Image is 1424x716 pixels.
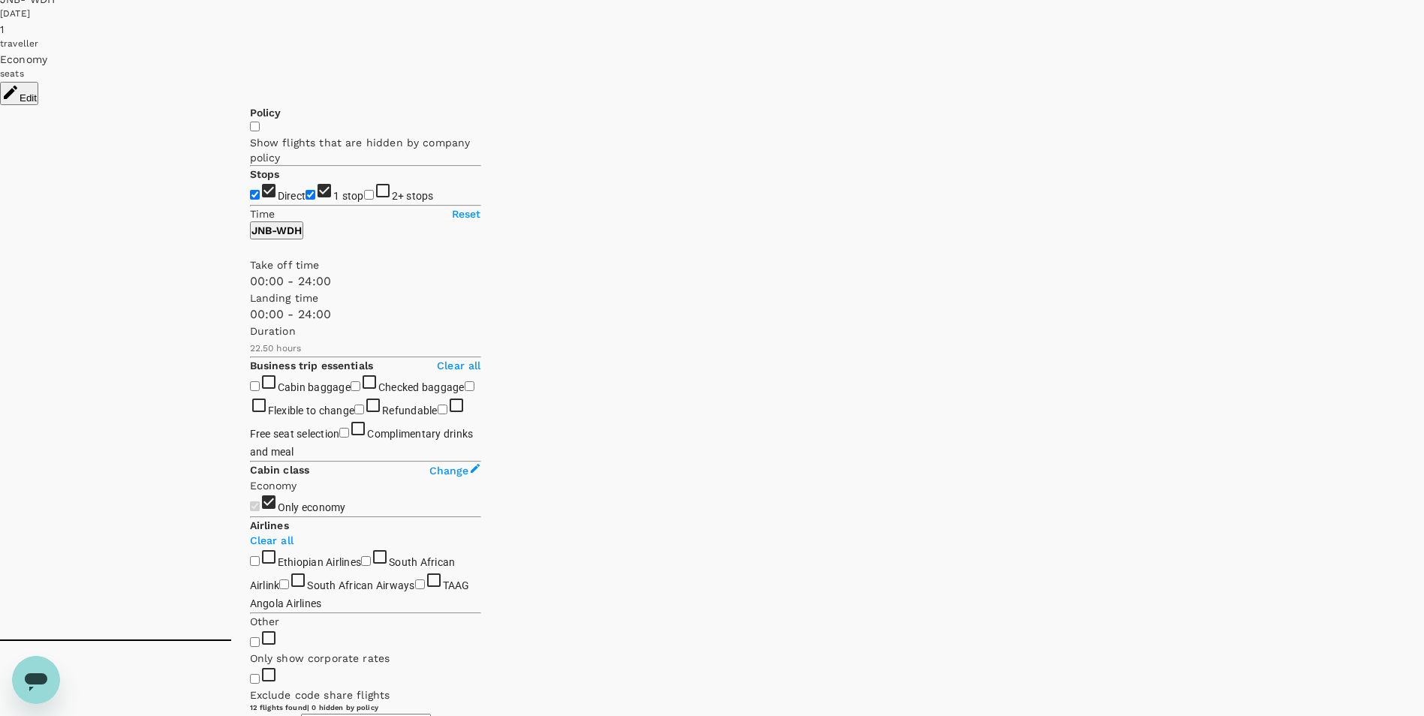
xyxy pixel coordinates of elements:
[250,556,260,566] input: Ethiopian Airlines
[250,168,280,180] strong: Stops
[250,206,275,221] p: Time
[250,519,289,531] strong: Airlines
[250,105,481,120] p: Policy
[278,190,306,202] span: Direct
[250,687,481,702] p: Exclude code share flights
[415,579,425,589] input: TAAG Angola Airlines
[339,428,349,438] input: Complimentary drinks and meal
[351,381,360,391] input: Checked baggage
[354,405,364,414] input: Refundable
[378,381,465,393] span: Checked baggage
[250,651,481,666] p: Only show corporate rates
[250,428,340,440] span: Free seat selection
[250,274,332,288] span: 00:00 - 24:00
[251,223,302,238] p: JNB - WDH
[278,501,346,513] span: Only economy
[465,381,474,391] input: Flexible to change
[429,465,469,477] span: Change
[250,674,260,684] input: Exclude code share flights
[250,323,481,338] p: Duration
[250,428,474,458] span: Complimentary drinks and meal
[250,360,374,372] strong: Business trip essentials
[382,405,438,417] span: Refundable
[250,464,310,476] strong: Cabin class
[452,206,481,221] p: Reset
[307,579,414,591] span: South African Airways
[12,656,60,704] iframe: Button to launch messaging window
[278,556,362,568] span: Ethiopian Airlines
[250,637,260,647] input: Only show corporate rates
[250,478,481,493] p: Economy
[364,190,374,200] input: 2+ stops
[250,533,481,548] p: Clear all
[250,614,481,629] p: Other
[333,190,364,202] span: 1 stop
[392,190,434,202] span: 2+ stops
[250,135,481,165] p: Show flights that are hidden by company policy
[278,381,351,393] span: Cabin baggage
[268,405,355,417] span: Flexible to change
[250,257,481,272] p: Take off time
[250,702,1175,712] div: 12 flights found | 0 hidden by policy
[250,290,481,305] p: Landing time
[250,190,260,200] input: Direct
[361,556,371,566] input: South African Airlink
[250,381,260,391] input: Cabin baggage
[438,405,447,414] input: Free seat selection
[250,501,260,511] input: Only economy
[279,579,289,589] input: South African Airways
[250,307,332,321] span: 00:00 - 24:00
[437,358,480,373] p: Clear all
[306,190,315,200] input: 1 stop
[250,343,302,353] span: 22.50 hours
